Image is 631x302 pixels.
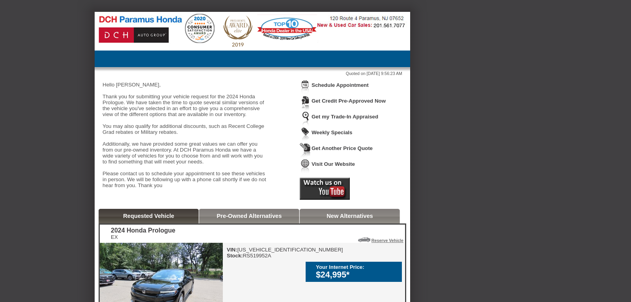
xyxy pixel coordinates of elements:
img: Icon_WeeklySpecials.png [300,127,311,142]
div: [US_VEHICLE_IDENTIFICATION_NUMBER] RS519952A [227,247,343,259]
img: Icon_GetQuote.png [300,143,311,158]
img: Icon_Youtube2.png [300,178,350,200]
div: Your Internet Price: [316,264,398,270]
a: Requested Vehicle [123,213,174,219]
img: Icon_CreditApproval.png [300,96,311,110]
a: Get Credit Pre-Approved Now [312,98,386,104]
div: Quoted on [DATE] 9:56:23 AM [103,71,402,76]
img: Icon_VisitWebsite.png [300,159,311,173]
div: EX [111,234,175,240]
a: Get my Trade-In Appraised [312,114,378,120]
div: 2024 Honda Prologue [111,227,175,234]
a: Get Another Price Quote [312,145,373,151]
a: Weekly Specials [312,129,352,135]
b: Stock: [227,253,243,259]
div: Hello [PERSON_NAME], Thank you for submitting your vehicle request for the 2024 Honda Prologue. W... [103,76,268,194]
img: Icon_TradeInAppraisal.png [300,111,311,126]
a: New Alternatives [327,213,373,219]
b: VIN: [227,247,237,253]
a: Reserve Vehicle [372,238,403,243]
a: Schedule Appointment [312,82,369,88]
div: $24,995* [316,270,398,280]
a: Visit Our Website [312,161,355,167]
img: Icon_ScheduleAppointment.png [300,80,311,94]
img: Icon_ReserveVehicleCar.png [358,237,370,242]
a: Pre-Owned Alternatives [217,213,282,219]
